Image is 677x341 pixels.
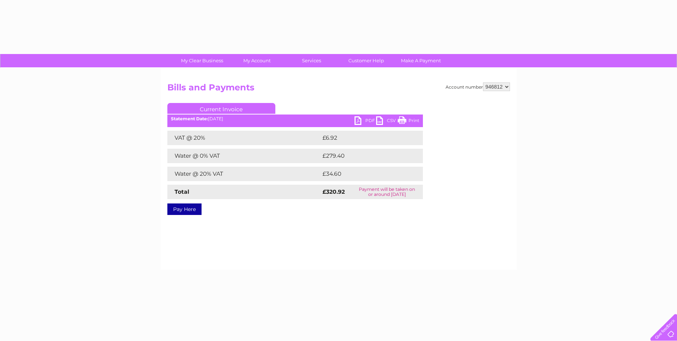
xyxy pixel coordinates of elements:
[321,167,409,181] td: £34.60
[167,131,321,145] td: VAT @ 20%
[321,131,406,145] td: £6.92
[167,82,510,96] h2: Bills and Payments
[175,188,189,195] strong: Total
[322,188,345,195] strong: £320.92
[337,54,396,67] a: Customer Help
[167,116,423,121] div: [DATE]
[282,54,341,67] a: Services
[167,167,321,181] td: Water @ 20% VAT
[376,116,398,127] a: CSV
[398,116,419,127] a: Print
[167,149,321,163] td: Water @ 0% VAT
[321,149,410,163] td: £279.40
[355,116,376,127] a: PDF
[351,185,423,199] td: Payment will be taken on or around [DATE]
[172,54,232,67] a: My Clear Business
[171,116,208,121] b: Statement Date:
[227,54,286,67] a: My Account
[167,103,275,114] a: Current Invoice
[391,54,451,67] a: Make A Payment
[446,82,510,91] div: Account number
[167,203,202,215] a: Pay Here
